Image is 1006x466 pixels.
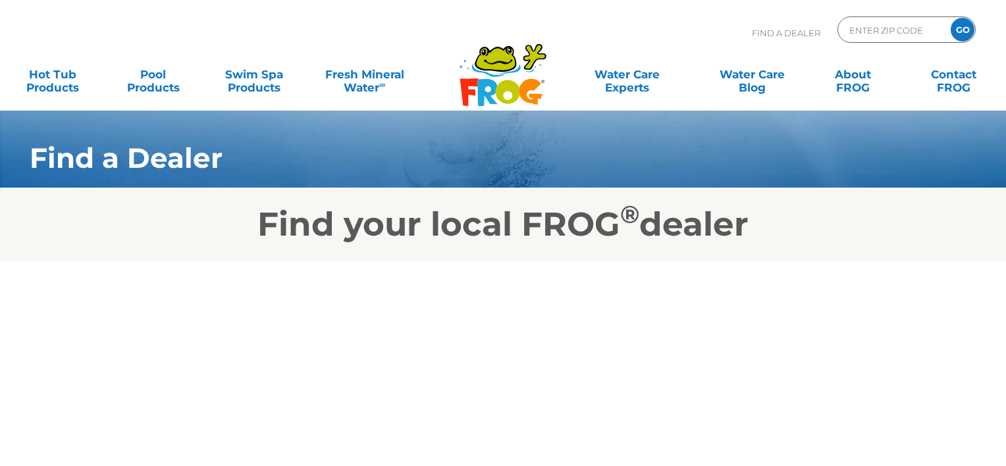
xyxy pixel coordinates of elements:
a: AboutFROG [814,61,892,88]
a: Hot TubProducts [13,61,92,88]
sup: ® [620,199,639,229]
a: PoolProducts [114,61,192,88]
input: GO [951,18,974,41]
p: Find A Dealer [752,16,820,49]
img: Frog Products Logo [452,26,554,107]
a: Water CareExperts [563,61,690,88]
h2: Find your local FROG dealer [10,205,996,244]
a: ContactFROG [914,61,993,88]
sup: ∞ [379,80,385,90]
a: Water CareBlog [713,61,791,88]
a: Fresh MineralWater∞ [315,61,413,88]
h1: Find a Dealer [30,142,897,174]
a: Swim SpaProducts [215,61,293,88]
